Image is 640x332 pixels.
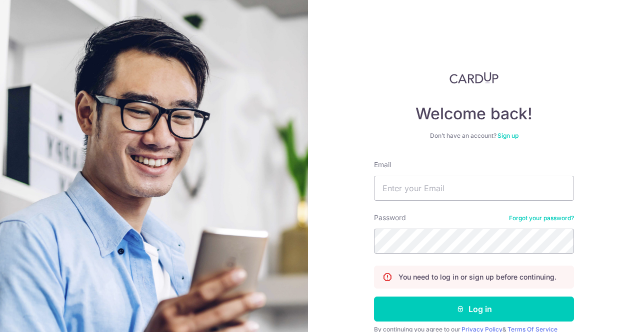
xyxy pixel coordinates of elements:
[374,132,574,140] div: Don’t have an account?
[449,72,498,84] img: CardUp Logo
[509,214,574,222] a: Forgot your password?
[374,213,406,223] label: Password
[398,272,556,282] p: You need to log in or sign up before continuing.
[374,176,574,201] input: Enter your Email
[497,132,518,139] a: Sign up
[374,160,391,170] label: Email
[374,104,574,124] h4: Welcome back!
[374,297,574,322] button: Log in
